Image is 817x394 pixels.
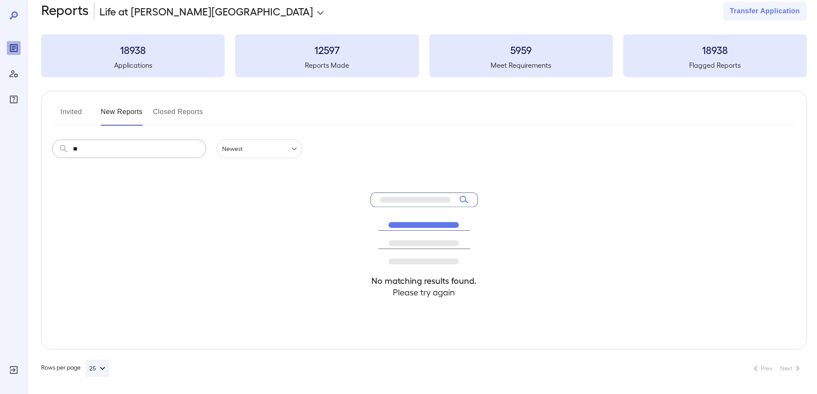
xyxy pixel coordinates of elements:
div: FAQ [7,93,21,106]
p: Life at [PERSON_NAME][GEOGRAPHIC_DATA] [99,4,313,18]
button: New Reports [101,105,143,126]
h3: 18938 [41,43,225,57]
div: Manage Users [7,67,21,81]
button: Invited [52,105,90,126]
h3: 12597 [235,43,419,57]
h5: Applications [41,60,225,70]
nav: pagination navigation [747,361,807,375]
button: Closed Reports [153,105,203,126]
button: 25 [86,360,109,377]
h3: 5959 [429,43,613,57]
h5: Reports Made [235,60,419,70]
summary: 18938Applications12597Reports Made5959Meet Requirements18938Flagged Reports [41,34,807,77]
div: Reports [7,41,21,55]
div: Newest [217,139,302,158]
h5: Meet Requirements [429,60,613,70]
div: Log Out [7,363,21,377]
div: Rows per page [41,360,109,377]
h4: Please try again [371,286,478,298]
h3: 18938 [623,43,807,57]
h5: Flagged Reports [623,60,807,70]
button: Transfer Application [723,2,807,21]
h2: Reports [41,2,89,21]
h4: No matching results found. [371,275,478,286]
